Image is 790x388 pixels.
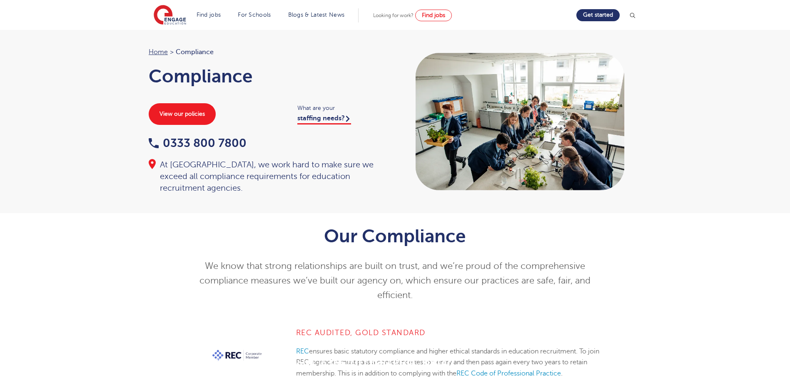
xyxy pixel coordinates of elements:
[149,137,247,149] a: 0333 800 7800
[297,114,351,124] a: staffing needs?
[154,5,186,26] img: Engage Education
[149,47,387,57] nav: breadcrumb
[288,12,345,18] a: Blogs & Latest News
[149,66,387,87] h1: Compliance
[170,48,174,56] span: >
[176,47,214,57] span: Compliance
[373,12,414,18] span: Looking for work?
[149,48,168,56] a: Home
[422,12,445,18] span: Find jobs
[191,226,599,246] h1: Our Compliance
[296,348,309,355] a: REC
[296,328,599,338] h4: REC Audited, Gold Standard
[197,12,221,18] a: Find jobs
[149,159,387,194] div: At [GEOGRAPHIC_DATA], we work hard to make sure we exceed all compliance requirements for educati...
[576,9,620,21] a: Get started
[456,370,561,377] a: REC Code of Professional Practice
[149,103,216,125] a: View our policies
[415,10,452,21] a: Find jobs
[297,103,387,113] span: What are your
[191,259,599,303] p: We know that strong relationships are built on trust, and we’re proud of the comprehensive compli...
[296,346,599,379] p: ensures basic statutory compliance and higher ethical standards in education recruitment. To join...
[238,12,271,18] a: For Schools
